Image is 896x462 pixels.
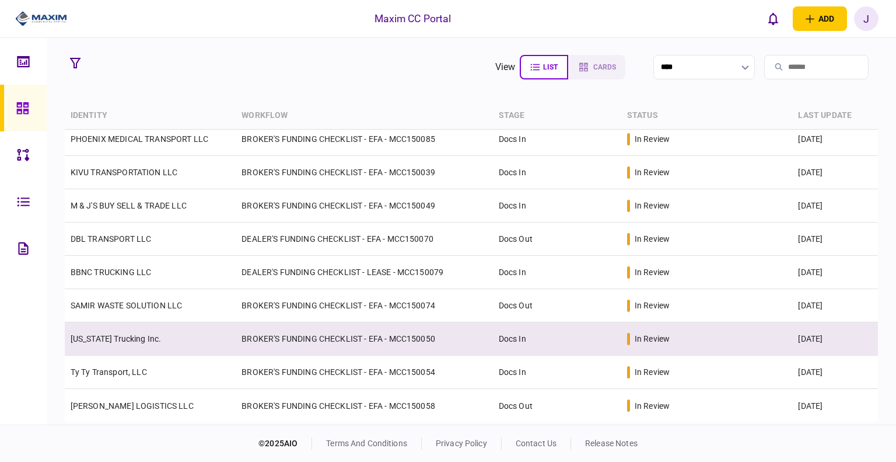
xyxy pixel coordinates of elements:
[792,189,878,223] td: [DATE]
[635,133,670,145] div: in review
[493,102,621,130] th: stage
[236,223,492,256] td: DEALER'S FUNDING CHECKLIST - EFA - MCC150070
[635,333,670,345] div: in review
[258,437,312,450] div: © 2025 AIO
[236,123,492,156] td: BROKER'S FUNDING CHECKLIST - EFA - MCC150085
[621,102,793,130] th: status
[635,400,670,412] div: in review
[71,134,208,144] a: PHOENIX MEDICAL TRANSPORT LLC
[493,389,621,422] td: Docs Out
[15,10,67,27] img: client company logo
[71,268,152,277] a: BBNC TRUCKING LLC
[236,156,492,189] td: BROKER'S FUNDING CHECKLIST - EFA - MCC150039
[635,200,670,211] div: in review
[493,223,621,256] td: Docs Out
[71,234,152,244] a: DBL TRANSPORT LLC
[71,201,187,210] a: M & J'S BUY SELL & TRADE LLC
[516,439,556,448] a: contact us
[792,256,878,289] td: [DATE]
[792,223,878,256] td: [DATE]
[635,233,670,245] div: in review
[792,123,878,156] td: [DATE]
[792,102,878,130] th: last update
[761,6,786,31] button: open notifications list
[543,63,558,71] span: list
[236,389,492,422] td: BROKER'S FUNDING CHECKLIST - EFA - MCC150058
[854,6,878,31] button: J
[71,334,162,343] a: [US_STATE] Trucking Inc.
[585,439,638,448] a: release notes
[792,389,878,422] td: [DATE]
[71,367,147,377] a: Ty Ty Transport, LLC
[520,55,568,79] button: list
[236,256,492,289] td: DEALER'S FUNDING CHECKLIST - LEASE - MCC150079
[635,266,670,278] div: in review
[236,189,492,223] td: BROKER'S FUNDING CHECKLIST - EFA - MCC150049
[236,356,492,389] td: BROKER'S FUNDING CHECKLIST - EFA - MCC150054
[568,55,625,79] button: cards
[493,289,621,322] td: Docs Out
[493,123,621,156] td: Docs In
[65,102,236,130] th: identity
[635,300,670,311] div: in review
[326,439,407,448] a: terms and conditions
[236,322,492,356] td: BROKER'S FUNDING CHECKLIST - EFA - MCC150050
[71,168,177,177] a: KIVU TRANSPORTATION LLC
[236,289,492,322] td: BROKER'S FUNDING CHECKLIST - EFA - MCC150074
[792,289,878,322] td: [DATE]
[635,366,670,378] div: in review
[436,439,487,448] a: privacy policy
[374,11,452,26] div: Maxim CC Portal
[236,102,492,130] th: workflow
[493,189,621,223] td: Docs In
[593,63,616,71] span: cards
[493,156,621,189] td: Docs In
[792,322,878,356] td: [DATE]
[493,356,621,389] td: Docs In
[792,356,878,389] td: [DATE]
[493,322,621,356] td: Docs In
[792,156,878,189] td: [DATE]
[493,256,621,289] td: Docs In
[71,301,183,310] a: SAMIR WASTE SOLUTION LLC
[495,60,516,74] div: view
[793,6,847,31] button: open adding identity options
[71,401,194,411] a: [PERSON_NAME] LOGISTICS LLC
[635,166,670,178] div: in review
